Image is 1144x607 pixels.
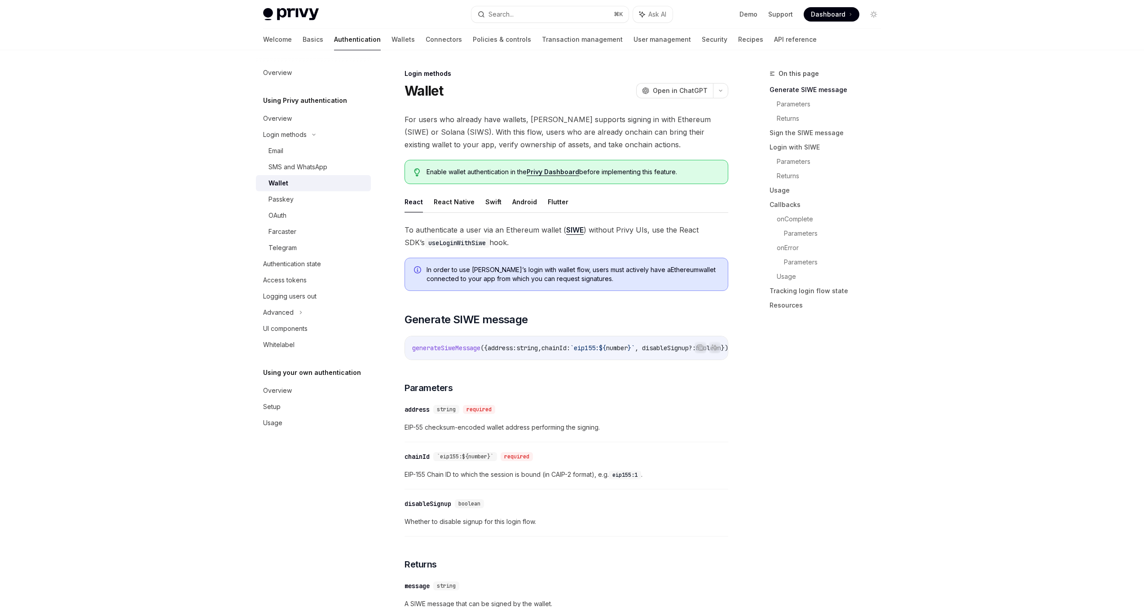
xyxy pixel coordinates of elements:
div: Telegram [268,242,297,253]
span: string [437,582,456,589]
div: message [405,581,430,590]
span: To authenticate a user via an Ethereum wallet ( ) without Privy UIs, use the React SDK’s hook. [405,224,728,249]
div: Overview [263,113,292,124]
a: API reference [774,29,817,50]
span: Dashboard [811,10,845,19]
a: onError [777,241,888,255]
a: SIWE [566,225,584,235]
span: }) [721,344,728,352]
span: string [437,406,456,413]
button: Android [512,191,537,212]
div: disableSignup [405,499,451,508]
div: Wallet [268,178,288,189]
a: Farcaster [256,224,371,240]
a: Dashboard [804,7,859,22]
a: Usage [770,183,888,198]
span: generateSiweMessage [412,344,480,352]
a: Authentication [334,29,381,50]
span: Generate SIWE message [405,312,528,327]
span: number [606,344,628,352]
img: light logo [263,8,319,21]
a: Returns [777,111,888,126]
span: Ask AI [648,10,666,19]
button: Open in ChatGPT [636,83,713,98]
a: Logging users out [256,288,371,304]
a: Returns [777,169,888,183]
div: Search... [488,9,514,20]
div: Setup [263,401,281,412]
div: OAuth [268,210,286,221]
a: Connectors [426,29,462,50]
a: Sign the SIWE message [770,126,888,140]
a: Welcome [263,29,292,50]
span: EIP-155 Chain ID to which the session is bound (in CAIP-2 format), e.g. . [405,469,728,480]
a: Parameters [784,255,888,269]
div: UI components [263,323,308,334]
div: Passkey [268,194,294,205]
code: eip155:1 [609,471,641,479]
code: useLoginWithSiwe [425,238,489,248]
a: Passkey [256,191,371,207]
a: Whitelabel [256,337,371,353]
a: Overview [256,65,371,81]
span: Returns [405,558,437,571]
a: Overview [256,383,371,399]
div: Login methods [405,69,728,78]
a: Resources [770,298,888,312]
div: SMS and WhatsApp [268,162,327,172]
span: , [538,344,541,352]
a: Setup [256,399,371,415]
a: Wallets [392,29,415,50]
div: Logging users out [263,291,317,302]
a: Support [768,10,793,19]
a: Email [256,143,371,159]
a: User management [634,29,691,50]
span: Open in ChatGPT [653,86,708,95]
div: Whitelabel [263,339,295,350]
a: Usage [256,415,371,431]
a: Transaction management [542,29,623,50]
button: Ask AI [709,342,721,353]
a: Authentication state [256,256,371,272]
button: React [405,191,423,212]
h5: Using your own authentication [263,367,361,378]
a: OAuth [256,207,371,224]
button: React Native [434,191,475,212]
a: Policies & controls [473,29,531,50]
a: Recipes [738,29,763,50]
span: string [516,344,538,352]
div: Overview [263,67,292,78]
span: EIP-55 checksum-encoded wallet address performing the signing. [405,422,728,433]
button: Ask AI [633,6,673,22]
span: ⌘ K [614,11,623,18]
div: Overview [263,385,292,396]
span: `eip155: [570,344,599,352]
button: Flutter [548,191,568,212]
span: Parameters [405,382,453,394]
div: Advanced [263,307,294,318]
a: Usage [777,269,888,284]
a: UI components [256,321,371,337]
div: Email [268,145,283,156]
a: Telegram [256,240,371,256]
a: Privy Dashboard [527,168,579,176]
svg: Info [414,266,423,275]
div: address [405,405,430,414]
a: SMS and WhatsApp [256,159,371,175]
div: required [463,405,495,414]
span: chainId: [541,344,570,352]
div: chainId [405,452,430,461]
span: address: [488,344,516,352]
span: Whether to disable signup for this login flow. [405,516,728,527]
span: ${ [599,344,606,352]
div: Login methods [263,129,307,140]
span: boolean [458,500,480,507]
svg: Tip [414,168,420,176]
span: ` [631,344,635,352]
div: Usage [263,418,282,428]
span: ({ [480,344,488,352]
span: } [628,344,631,352]
span: On this page [779,68,819,79]
div: Authentication state [263,259,321,269]
a: Parameters [777,154,888,169]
